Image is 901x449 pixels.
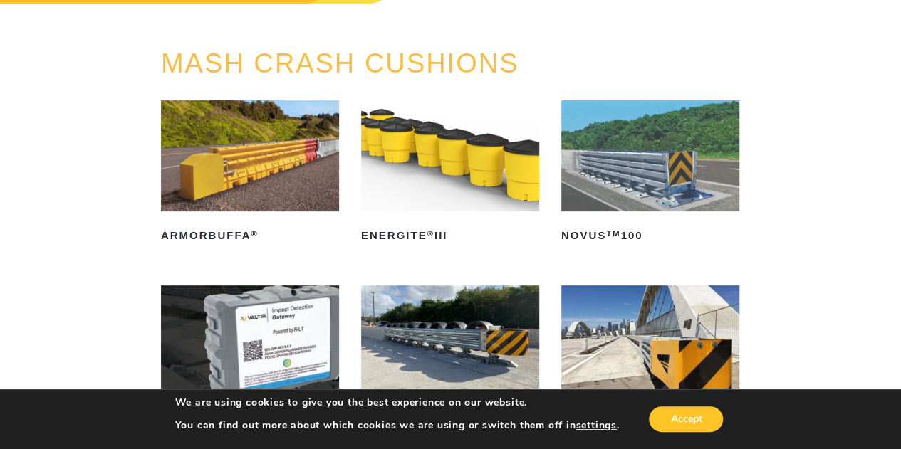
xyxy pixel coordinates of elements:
[161,48,519,78] a: MASH CRASH CUSHIONS
[161,285,339,443] a: PI-LITTMImpact Detection System
[161,224,339,247] h2: ArmorBuffa
[361,285,539,432] a: QuadGuard®Elite M10
[361,224,539,247] h2: ENERGITE III
[561,100,739,247] a: NOVUSTM100
[561,224,739,247] h2: NOVUS 100
[175,419,620,432] p: You can find out more about which cookies we are using or switch them off in .
[175,396,620,409] p: We are using cookies to give you the best experience on our website.
[576,419,616,432] button: settings
[251,229,258,238] sup: ®
[649,406,723,432] button: Accept
[561,285,739,432] a: QuadGuard®M10
[161,100,339,247] a: ArmorBuffa®
[606,229,620,238] sup: TM
[361,100,539,247] a: ENERGITE®III
[427,229,434,238] sup: ®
